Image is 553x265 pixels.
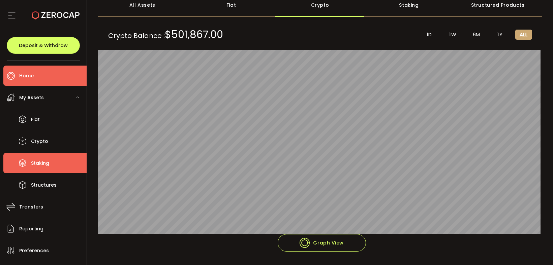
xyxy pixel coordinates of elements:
[31,180,57,190] span: Structures
[519,233,553,265] iframe: Chat Widget
[497,32,502,38] span: 1Y
[19,246,49,256] span: Preferences
[7,37,80,54] button: Deposit & Withdraw
[19,43,68,48] span: Deposit & Withdraw
[300,238,344,248] span: Graph View
[278,234,366,252] button: Graph View
[473,32,480,38] span: 6M
[19,202,43,212] span: Transfers
[31,158,49,168] span: Staking
[108,30,223,40] span: Crypto Balance :
[520,32,528,38] span: ALL
[31,137,48,146] span: Crypto
[31,115,40,124] span: Fiat
[427,32,432,38] span: 1D
[19,224,43,234] span: Reporting
[19,93,44,103] span: My Assets
[19,71,34,81] span: Home
[449,32,456,38] span: 1W
[165,27,223,42] span: $501,867.00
